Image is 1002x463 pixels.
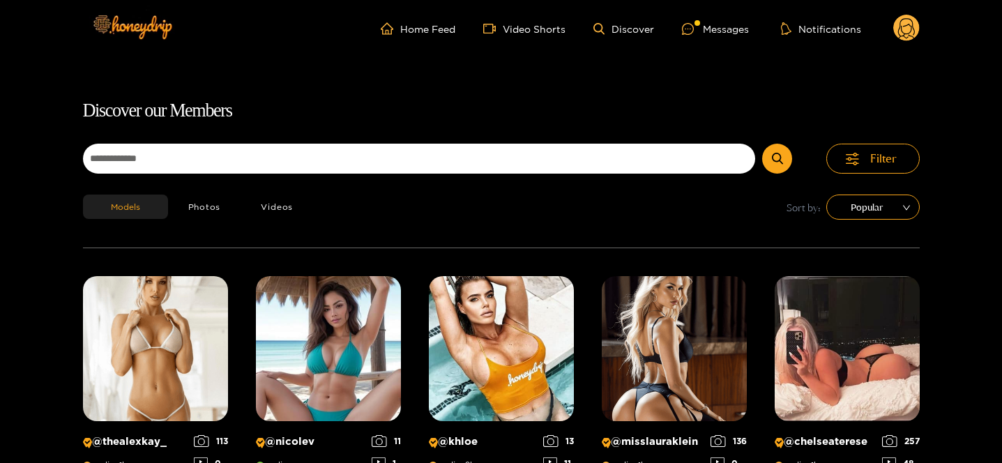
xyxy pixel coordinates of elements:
img: Creator Profile Image: khloe [429,276,574,421]
button: Videos [241,195,313,219]
div: 136 [711,435,747,447]
div: Messages [682,21,749,37]
div: 257 [882,435,920,447]
h1: Discover our Members [83,96,920,126]
p: @ khloe [429,435,536,448]
button: Notifications [777,22,865,36]
img: Creator Profile Image: chelseaterese [775,276,920,421]
button: Photos [168,195,241,219]
span: video-camera [483,22,503,35]
div: 13 [543,435,574,447]
span: Filter [870,151,897,167]
div: 113 [194,435,228,447]
p: @ nicolev [256,435,365,448]
img: Creator Profile Image: thealexkay_ [83,276,228,421]
button: Filter [826,144,920,174]
a: Discover [593,23,654,35]
button: Models [83,195,168,219]
span: Sort by: [787,199,821,215]
a: Video Shorts [483,22,565,35]
img: Creator Profile Image: nicolev [256,276,401,421]
span: home [381,22,400,35]
div: sort [826,195,920,220]
p: @ chelseaterese [775,435,875,448]
a: Home Feed [381,22,455,35]
img: Creator Profile Image: misslauraklein [602,276,747,421]
p: @ thealexkay_ [83,435,187,448]
button: Submit Search [762,144,792,174]
span: Popular [837,197,909,218]
p: @ misslauraklein [602,435,704,448]
div: 11 [372,435,401,447]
